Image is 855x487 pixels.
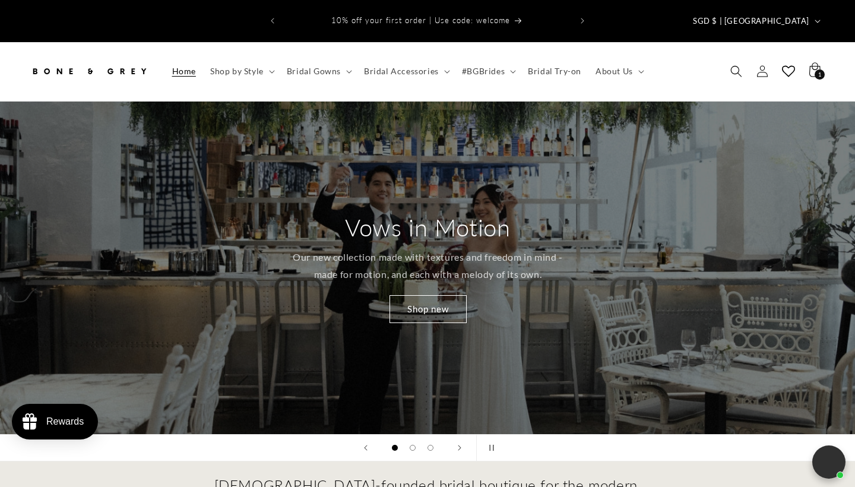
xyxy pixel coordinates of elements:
[818,69,822,80] span: 1
[331,15,510,25] span: 10% off your first order | Use code: welcome
[569,10,596,32] button: Next announcement
[693,15,809,27] span: SGD $ | [GEOGRAPHIC_DATA]
[686,10,825,32] button: SGD $ | [GEOGRAPHIC_DATA]
[422,439,439,457] button: Load slide 3 of 3
[521,59,588,84] a: Bridal Try-on
[476,435,502,461] button: Pause slideshow
[357,59,455,84] summary: Bridal Accessories
[528,66,581,77] span: Bridal Try-on
[345,212,510,243] h2: Vows in Motion
[723,58,749,84] summary: Search
[30,58,148,84] img: Bone and Grey Bridal
[203,59,280,84] summary: Shop by Style
[210,66,264,77] span: Shop by Style
[596,66,633,77] span: About Us
[462,66,505,77] span: #BGBrides
[46,416,84,427] div: Rewards
[353,435,379,461] button: Previous slide
[389,295,466,323] a: Shop new
[455,59,521,84] summary: #BGBrides
[172,66,196,77] span: Home
[812,445,845,479] button: Open chatbox
[280,59,357,84] summary: Bridal Gowns
[588,59,649,84] summary: About Us
[386,439,404,457] button: Load slide 1 of 3
[287,249,569,283] p: Our new collection made with textures and freedom in mind - made for motion, and each with a melo...
[165,59,203,84] a: Home
[404,439,422,457] button: Load slide 2 of 3
[26,54,153,89] a: Bone and Grey Bridal
[364,66,439,77] span: Bridal Accessories
[446,435,473,461] button: Next slide
[287,66,341,77] span: Bridal Gowns
[259,10,286,32] button: Previous announcement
